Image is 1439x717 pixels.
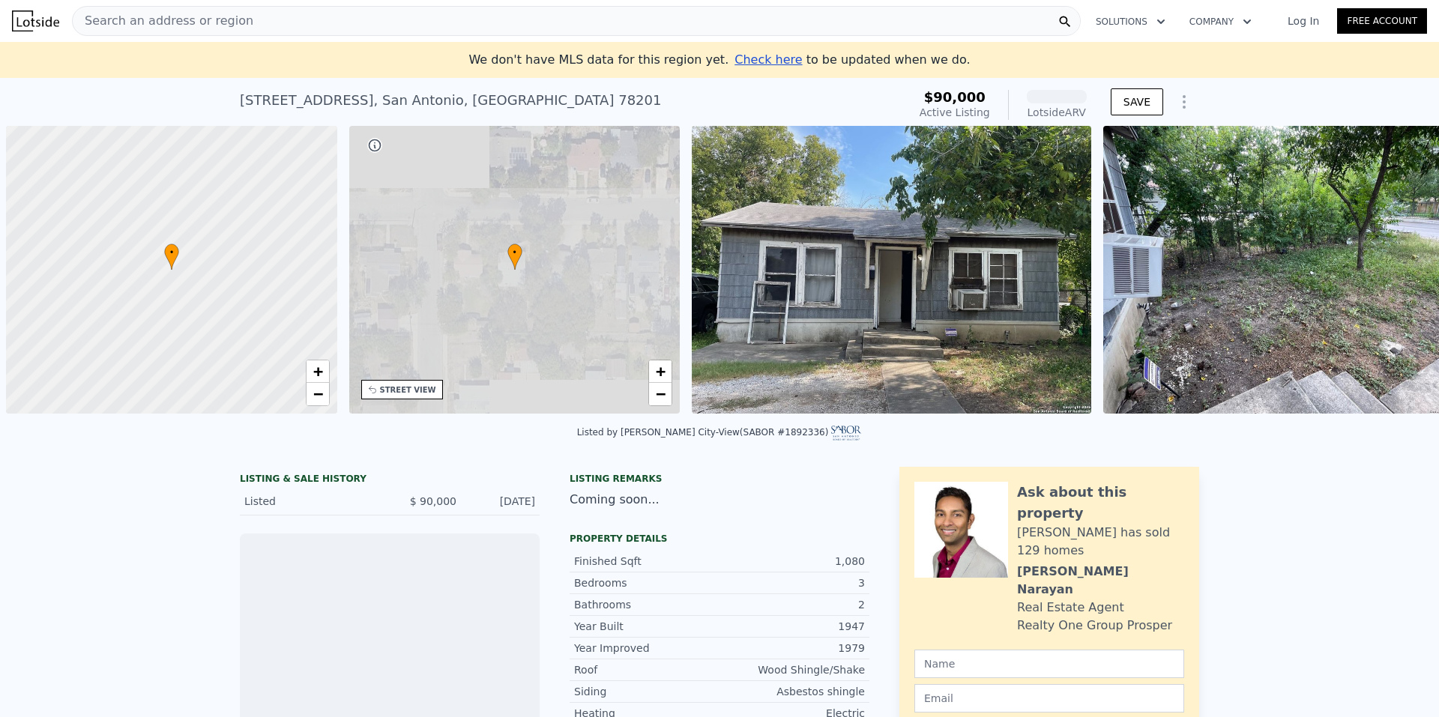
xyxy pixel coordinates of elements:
div: Coming soon... [570,491,869,509]
div: [DATE] [468,494,535,509]
div: LISTING & SALE HISTORY [240,473,540,488]
a: Zoom in [649,360,672,383]
a: Free Account [1337,8,1427,34]
button: Solutions [1084,8,1177,35]
div: We don't have MLS data for this region yet. [468,51,970,69]
img: SABOR Logo [831,426,862,441]
div: [PERSON_NAME] Narayan [1017,563,1184,599]
span: • [164,246,179,259]
div: • [164,243,179,270]
div: [STREET_ADDRESS] , San Antonio , [GEOGRAPHIC_DATA] 78201 [240,90,661,111]
span: Search an address or region [73,12,253,30]
a: Log In [1270,13,1337,28]
div: Ask about this property [1017,482,1184,524]
div: Wood Shingle/Shake [719,662,865,677]
div: • [507,243,522,270]
button: Show Options [1169,87,1199,117]
div: 1979 [719,641,865,656]
div: Lotside ARV [1027,105,1087,120]
button: SAVE [1111,88,1163,115]
input: Email [914,684,1184,713]
div: Year Built [574,619,719,634]
div: Listed [244,494,378,509]
div: Realty One Group Prosper [1017,617,1172,635]
div: Finished Sqft [574,554,719,569]
div: Year Improved [574,641,719,656]
span: − [313,384,322,403]
span: − [656,384,666,403]
a: Zoom out [649,383,672,405]
a: Zoom out [307,383,329,405]
span: + [313,362,322,381]
img: Sale: 167450795 Parcel: 106216256 [692,126,1091,414]
div: Listed by [PERSON_NAME] City-View (SABOR #1892336) [577,427,863,438]
div: Asbestos shingle [719,684,865,699]
div: Property details [570,533,869,545]
span: $90,000 [924,89,986,105]
div: [PERSON_NAME] has sold 129 homes [1017,524,1184,560]
span: • [507,246,522,259]
span: + [656,362,666,381]
div: STREET VIEW [380,384,436,396]
div: Roof [574,662,719,677]
span: $ 90,000 [410,495,456,507]
img: Lotside [12,10,59,31]
div: to be updated when we do. [734,51,970,69]
div: 1,080 [719,554,865,569]
span: Active Listing [920,106,990,118]
div: Bedrooms [574,575,719,590]
div: 2 [719,597,865,612]
div: Real Estate Agent [1017,599,1124,617]
a: Zoom in [307,360,329,383]
button: Company [1177,8,1264,35]
div: Listing remarks [570,473,869,485]
div: 3 [719,575,865,590]
span: Check here [734,52,802,67]
div: 1947 [719,619,865,634]
div: Bathrooms [574,597,719,612]
div: Siding [574,684,719,699]
input: Name [914,650,1184,678]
